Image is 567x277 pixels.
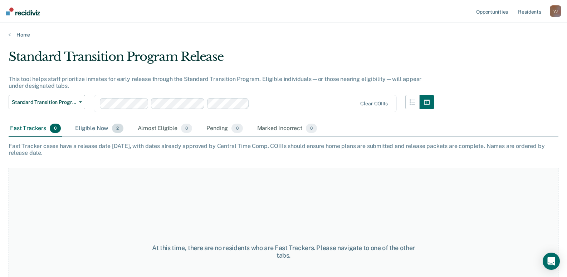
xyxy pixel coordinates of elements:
[12,99,76,105] span: Standard Transition Program Release
[543,253,560,270] div: Open Intercom Messenger
[9,76,434,89] div: This tool helps staff prioritize inmates for early release through the Standard Transition Progra...
[112,124,123,133] span: 2
[9,49,434,70] div: Standard Transition Program Release
[9,95,85,109] button: Standard Transition Program Release
[9,32,558,38] a: Home
[74,121,124,137] div: Eligible Now2
[9,143,558,156] div: Fast Tracker cases have a release date [DATE], with dates already approved by Central Time Comp. ...
[231,124,243,133] span: 0
[136,121,194,137] div: Almost Eligible0
[550,5,561,17] button: VJ
[256,121,319,137] div: Marked Incorrect0
[181,124,192,133] span: 0
[205,121,244,137] div: Pending0
[146,244,421,259] div: At this time, there are no residents who are Fast Trackers. Please navigate to one of the other t...
[50,124,61,133] span: 0
[550,5,561,17] div: V J
[9,121,62,137] div: Fast Trackers0
[6,8,40,15] img: Recidiviz
[360,101,387,107] div: Clear COIIIs
[306,124,317,133] span: 0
